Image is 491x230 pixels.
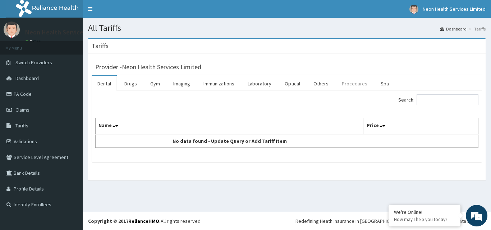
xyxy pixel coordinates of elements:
[25,29,109,36] p: Neon Health Services Limited
[417,94,478,105] input: Search:
[198,76,240,91] a: Immunizations
[336,76,373,91] a: Procedures
[363,118,478,135] th: Price
[295,217,486,225] div: Redefining Heath Insurance in [GEOGRAPHIC_DATA] using Telemedicine and Data Science!
[144,76,166,91] a: Gym
[128,218,159,224] a: RelianceHMO
[119,76,143,91] a: Drugs
[423,6,486,12] span: Neon Health Services Limited
[440,26,467,32] a: Dashboard
[37,40,121,50] div: Chat with us now
[4,22,20,38] img: User Image
[398,94,478,105] label: Search:
[96,134,364,148] td: No data found - Update Query or Add Tariff Item
[409,5,418,14] img: User Image
[15,75,39,81] span: Dashboard
[394,216,455,222] p: How may I help you today?
[118,4,135,21] div: Minimize live chat window
[25,39,42,44] a: Online
[88,23,486,33] h1: All Tariffs
[279,76,306,91] a: Optical
[4,154,137,179] textarea: Type your message and hit 'Enter'
[168,76,196,91] a: Imaging
[96,118,364,135] th: Name
[242,76,277,91] a: Laboratory
[92,76,117,91] a: Dental
[95,64,201,70] h3: Provider - Neon Health Services Limited
[308,76,334,91] a: Others
[375,76,395,91] a: Spa
[88,218,161,224] strong: Copyright © 2017 .
[15,59,52,66] span: Switch Providers
[83,212,491,230] footer: All rights reserved.
[13,36,29,54] img: d_794563401_company_1708531726252_794563401
[92,43,109,49] h3: Tariffs
[15,107,29,113] span: Claims
[42,69,99,142] span: We're online!
[467,26,486,32] li: Tariffs
[15,122,28,129] span: Tariffs
[394,209,455,215] div: We're Online!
